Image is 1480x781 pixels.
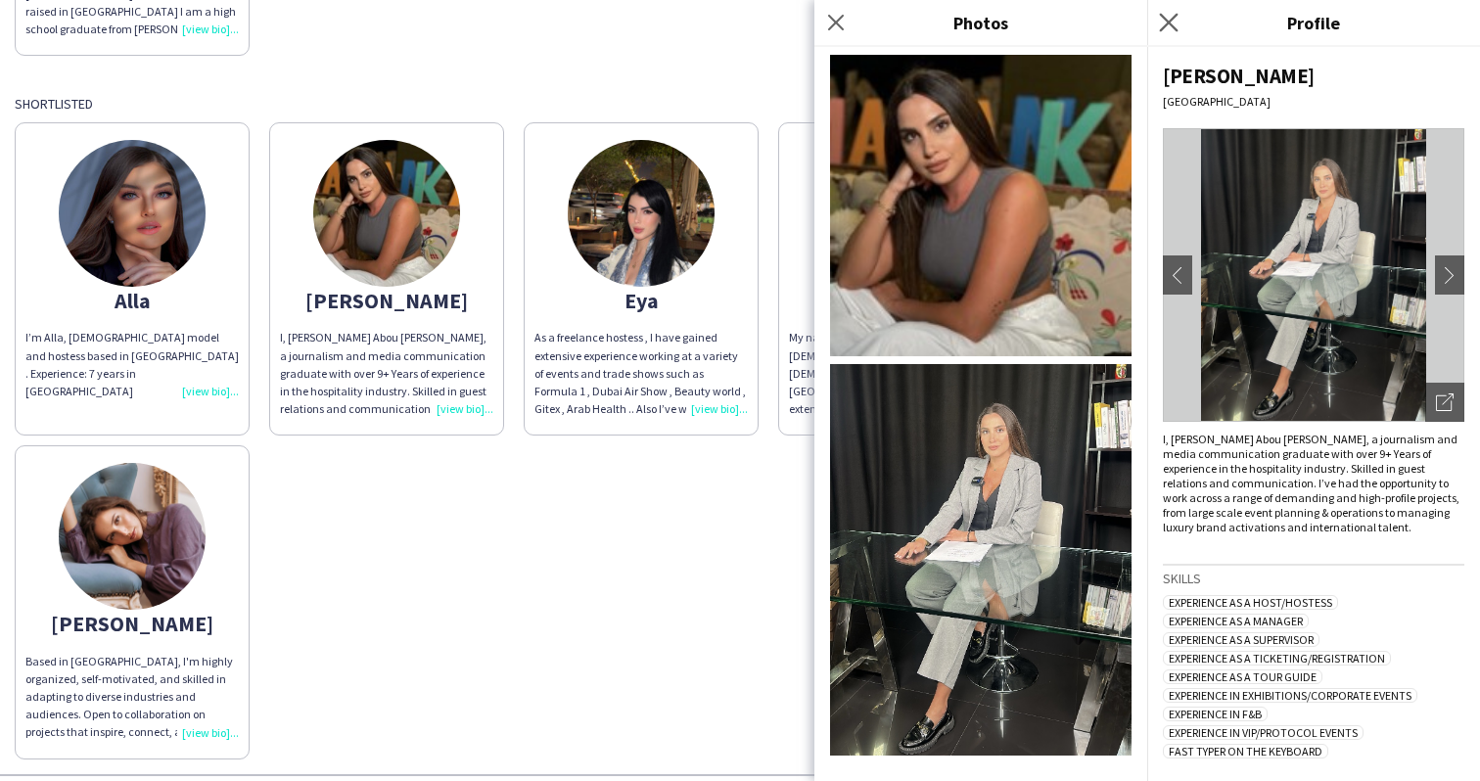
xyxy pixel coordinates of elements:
span: Experience as a Tour Guide [1163,669,1322,684]
h3: Photos [814,10,1147,35]
span: Experience as a Manager [1163,614,1309,628]
div: I’m Alla, [DEMOGRAPHIC_DATA] model and hostess based in [GEOGRAPHIC_DATA] . Experience: 7 years i... [25,329,239,400]
span: Experience in Exhibitions/Corporate Events [1163,688,1417,703]
img: thumb-67ed887931560.jpeg [568,140,715,287]
div: [GEOGRAPHIC_DATA] [1163,94,1464,109]
span: Experience as a Ticketing/Registration [1163,651,1391,666]
div: As a freelance hostess , I have gained extensive experience working at a variety of events and tr... [534,329,748,418]
span: Experience in F&B [1163,707,1268,721]
img: Crew photo 1088910 [830,364,1132,756]
div: I, [PERSON_NAME] Abou [PERSON_NAME], a journalism and media communication graduate with over 9+ Y... [280,329,493,418]
img: Crew avatar or photo [1163,128,1464,422]
div: [PERSON_NAME] [1163,63,1464,89]
img: Crew photo 0 [830,55,1132,356]
img: thumb-54f12c2b-b5a2-4f22-95f6-81343077e99d.jpg [59,463,206,610]
span: Experience in VIP/Protocol Events [1163,725,1364,740]
img: thumb-6876d62b12ee4.jpeg [313,140,460,287]
img: thumb-639afa4a80f26.jpeg [59,140,206,287]
div: Based in [GEOGRAPHIC_DATA], I'm highly organized, self-motivated, and skilled in adapting to dive... [25,653,239,742]
div: [PERSON_NAME] [280,292,493,309]
span: Fast Typer on the Keyboard [1163,744,1328,758]
div: Open photos pop-in [1425,383,1464,422]
h3: Skills [1163,570,1464,587]
div: I, [PERSON_NAME] Abou [PERSON_NAME], a journalism and media communication graduate with over 9+ Y... [1163,432,1464,534]
span: Experience as a Host/Hostess [1163,595,1338,610]
div: [PERSON_NAME] [25,615,239,632]
div: [PERSON_NAME] [789,292,1002,309]
div: Eya [534,292,748,309]
div: Alla [25,292,239,309]
h3: Profile [1147,10,1480,35]
div: Shortlisted [15,95,1465,113]
div: My name is [PERSON_NAME], I’m half [DEMOGRAPHIC_DATA] and half [DEMOGRAPHIC_DATA], and I’ve been ... [789,329,1002,418]
span: Experience as a Supervisor [1163,632,1319,647]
